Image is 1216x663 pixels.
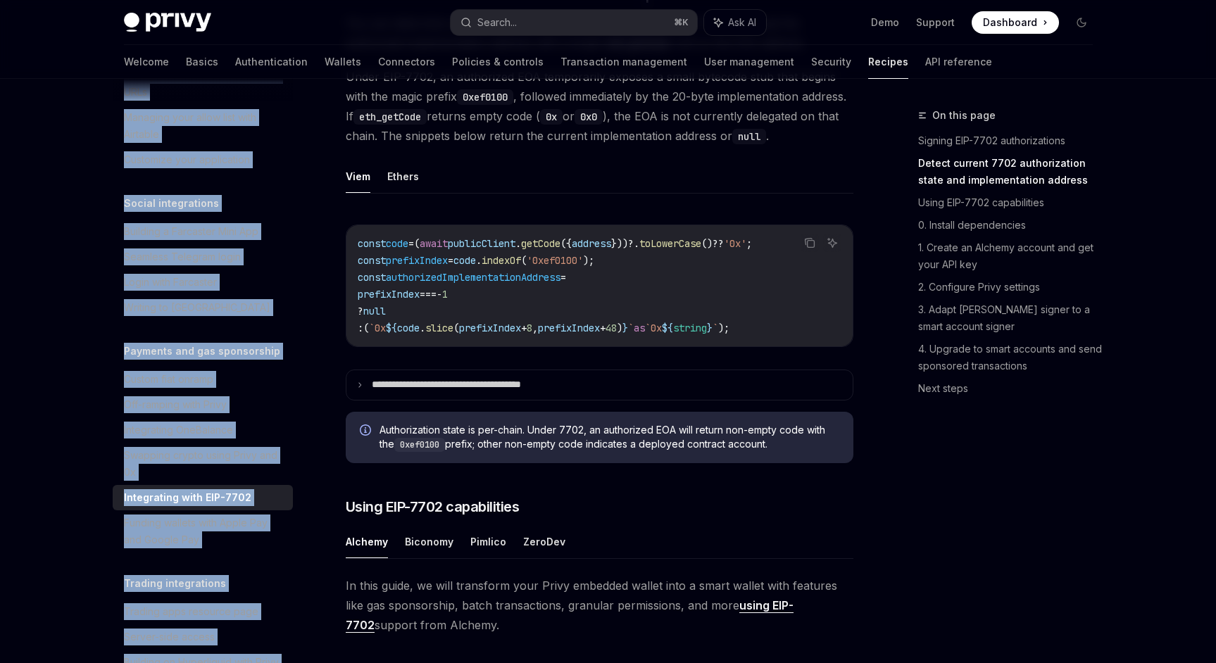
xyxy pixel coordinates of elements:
a: Using EIP-7702 capabilities [918,191,1104,214]
button: Ask AI [823,234,841,252]
span: ${ [386,322,397,334]
span: prefixIndex [358,288,420,301]
span: await [420,237,448,250]
span: ?? [713,237,724,250]
button: Biconomy [405,525,453,558]
button: Ethers [387,160,419,193]
span: = [408,237,414,250]
a: Demo [871,15,899,30]
span: - [437,288,442,301]
span: . [420,322,425,334]
a: using EIP-7702 [346,598,794,633]
a: Building a Farcaster Mini App [113,219,293,244]
button: Viem [346,160,370,193]
a: 0. Install dependencies [918,214,1104,236]
span: toLowerCase [639,237,701,250]
button: Copy the contents from the code block [801,234,819,252]
span: ` [713,322,718,334]
a: 1. Create an Alchemy account and get your API key [918,236,1104,276]
span: code [397,322,420,334]
code: 0xef0100 [457,89,513,105]
a: Security [811,45,851,79]
a: Detect current 7702 authorization state and implementation address [918,152,1104,191]
a: Login with Farcaster [113,270,293,295]
span: In this guide, we will transform your Privy embedded wallet into a smart wallet with features lik... [346,576,853,635]
h5: Trading integrations [124,575,226,592]
span: () [701,237,713,250]
a: Managing your allow list with Airtable [113,105,293,147]
div: Building a Farcaster Mini App [124,223,258,240]
a: Off-ramping with Privy [113,392,293,417]
span: as [634,322,645,334]
span: ( [363,322,369,334]
code: 0x0 [575,109,603,125]
div: Swapping crypto using Privy and 0x [124,447,284,481]
a: Server-side access [113,624,293,650]
code: 0x [540,109,563,125]
div: Managing your allow list with Airtable [124,109,284,143]
a: Seamless Telegram login [113,244,293,270]
span: === [420,288,437,301]
span: const [358,271,386,284]
span: ( [414,237,420,250]
div: Funding wallets with Apple Pay and Google Pay [124,514,284,548]
span: ); [583,254,594,267]
span: ; [746,237,752,250]
button: Toggle dark mode [1070,11,1093,34]
div: Writing to [GEOGRAPHIC_DATA] [124,299,270,316]
button: Pimlico [470,525,506,558]
div: Search... [477,14,517,31]
a: Writing to [GEOGRAPHIC_DATA] [113,295,293,320]
div: Seamless Telegram login [124,248,241,265]
span: const [358,237,386,250]
span: code [386,237,408,250]
a: API reference [925,45,992,79]
span: Dashboard [983,15,1037,30]
div: Custom fiat onramp [124,371,213,388]
a: Funding wallets with Apple Pay and Google Pay [113,510,293,552]
span: } [622,322,628,334]
span: } [707,322,713,334]
a: Trading apps resource page [113,599,293,624]
a: Swapping crypto using Privy and 0x [113,443,293,485]
span: prefixIndex [459,322,521,334]
img: dark logo [124,13,211,32]
span: address [572,237,611,250]
span: code [453,254,476,267]
code: 0xef0100 [394,438,445,452]
button: Search...⌘K [451,10,697,35]
a: Basics [186,45,218,79]
span: Using EIP-7702 capabilities [346,497,520,517]
a: Authentication [235,45,308,79]
code: eth_getCode [353,109,427,125]
span: 8 [527,322,532,334]
span: authorizedImplementationAddress [386,271,560,284]
h5: Payments and gas sponsorship [124,343,280,360]
button: Alchemy [346,525,388,558]
span: getCode [521,237,560,250]
span: ( [521,254,527,267]
span: , [532,322,538,334]
div: Trading apps resource page [124,603,258,620]
button: ZeroDev [523,525,565,558]
a: Wallets [325,45,361,79]
div: Customize your application [124,151,250,168]
span: = [448,254,453,267]
span: + [521,322,527,334]
a: Integrating with EIP-7702 [113,485,293,510]
span: . [476,254,482,267]
a: User management [704,45,794,79]
a: Custom fiat onramp [113,367,293,392]
a: Customize your application [113,147,293,172]
span: ${ [662,322,673,334]
a: Support [916,15,955,30]
a: Transaction management [560,45,687,79]
span: ); [718,322,729,334]
a: Dashboard [972,11,1059,34]
span: '0x' [724,237,746,250]
span: string [673,322,707,334]
span: ) [617,322,622,334]
span: const [358,254,386,267]
span: '0xef0100' [527,254,583,267]
a: 4. Upgrade to smart accounts and send sponsored transactions [918,338,1104,377]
